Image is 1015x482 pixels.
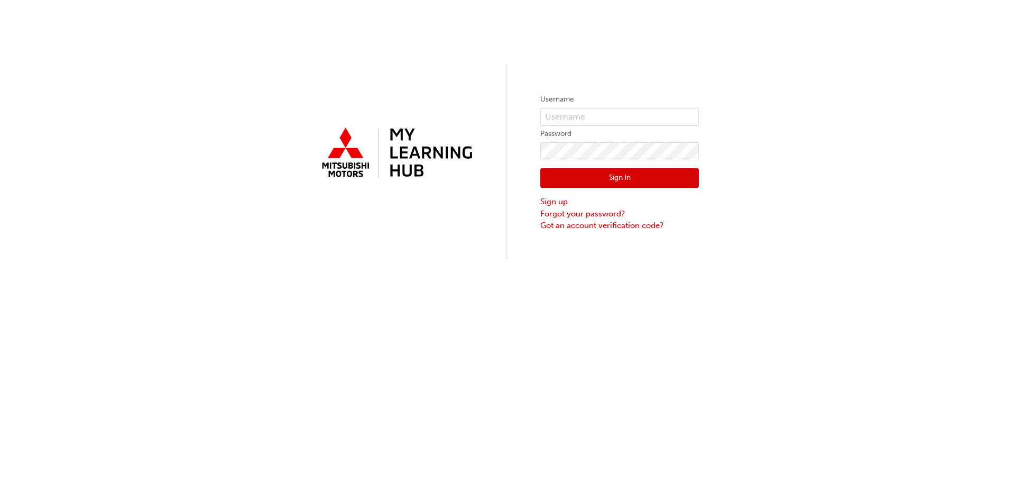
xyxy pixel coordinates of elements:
label: Password [540,128,699,140]
button: Sign In [540,168,699,188]
img: mmal [316,123,475,184]
label: Username [540,93,699,106]
input: Username [540,108,699,126]
a: Sign up [540,196,699,208]
a: Forgot your password? [540,208,699,220]
a: Got an account verification code? [540,220,699,232]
